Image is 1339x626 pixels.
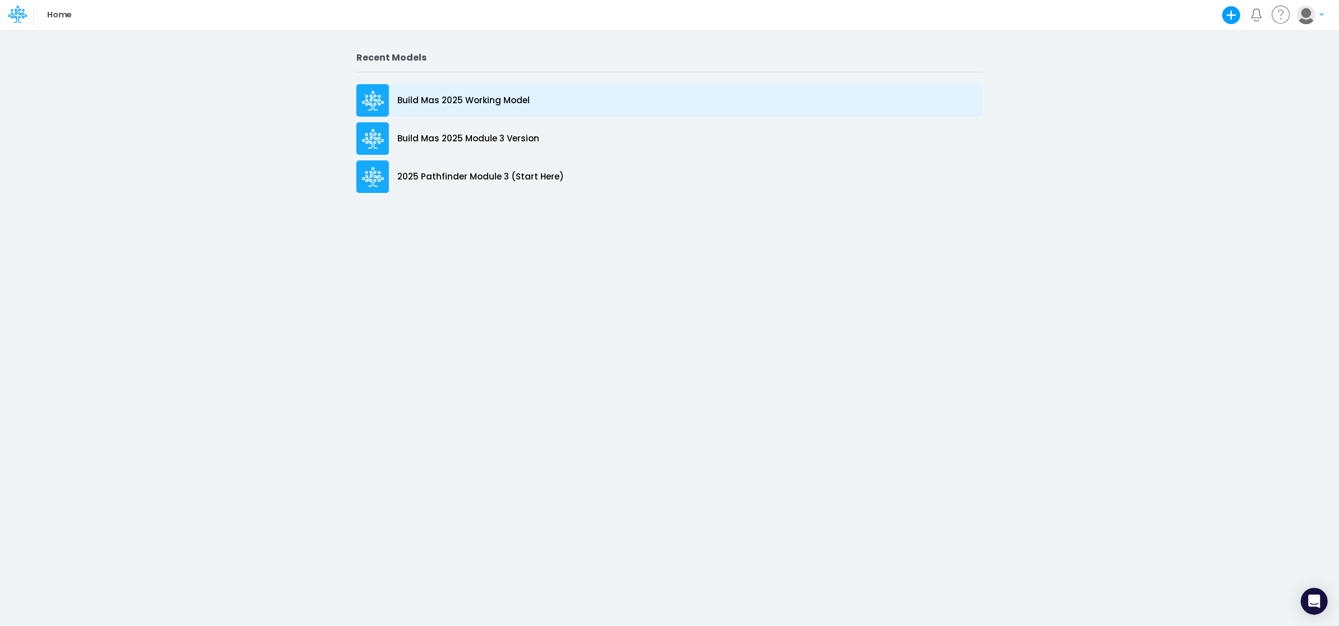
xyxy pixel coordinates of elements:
p: 2025 Pathfinder Module 3 (Start Here) [397,171,564,183]
p: Home [47,9,71,21]
a: Notifications [1250,8,1263,21]
p: Build Mas 2025 Working Model [397,94,530,107]
a: Build Mas 2025 Working Model [356,81,983,119]
div: Open Intercom Messenger [1301,588,1328,615]
h2: Recent Models [356,52,983,63]
a: 2025 Pathfinder Module 3 (Start Here) [356,158,983,196]
a: Build Mas 2025 Module 3 Version [356,119,983,158]
p: Build Mas 2025 Module 3 Version [397,132,539,145]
